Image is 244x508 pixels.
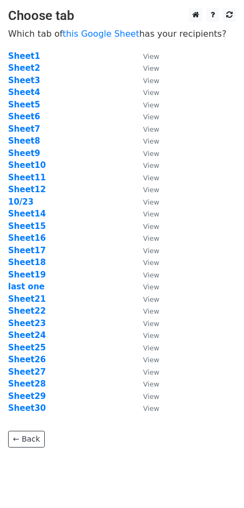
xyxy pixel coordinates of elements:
small: View [143,259,159,267]
a: View [132,173,159,182]
a: View [132,258,159,267]
a: View [132,136,159,146]
a: Sheet18 [8,258,46,267]
strong: Sheet16 [8,233,46,243]
a: Sheet26 [8,355,46,364]
a: View [132,403,159,413]
small: View [143,52,159,60]
small: View [143,101,159,109]
small: View [143,271,159,279]
a: Sheet7 [8,124,40,134]
small: View [143,380,159,388]
a: View [132,294,159,304]
a: View [132,221,159,231]
strong: Sheet19 [8,270,46,280]
a: View [132,233,159,243]
a: View [132,209,159,219]
a: last one [8,282,45,292]
a: View [132,355,159,364]
a: View [132,343,159,353]
a: View [132,63,159,73]
a: Sheet30 [8,403,46,413]
a: Sheet6 [8,112,40,121]
a: Sheet28 [8,379,46,389]
a: View [132,87,159,97]
small: View [143,234,159,242]
a: Sheet17 [8,246,46,255]
a: Sheet24 [8,330,46,340]
small: View [143,283,159,291]
small: View [143,137,159,145]
a: Sheet21 [8,294,46,304]
small: View [143,77,159,85]
a: View [132,148,159,158]
strong: 10/23 [8,197,33,207]
a: View [132,379,159,389]
a: View [132,185,159,194]
a: View [132,367,159,377]
a: Sheet5 [8,100,40,110]
small: View [143,150,159,158]
a: Sheet10 [8,160,46,170]
a: Sheet1 [8,51,40,61]
small: View [143,198,159,206]
small: View [143,174,159,182]
a: ← Back [8,431,45,448]
a: View [132,100,159,110]
a: View [132,391,159,401]
small: View [143,320,159,328]
a: View [132,270,159,280]
small: View [143,125,159,133]
small: View [143,210,159,218]
a: Sheet8 [8,136,40,146]
a: View [132,160,159,170]
small: View [143,89,159,97]
a: Sheet4 [8,87,40,97]
small: View [143,247,159,255]
a: Sheet2 [8,63,40,73]
small: View [143,404,159,412]
a: View [132,319,159,328]
a: Sheet3 [8,76,40,85]
h3: Choose tab [8,8,236,24]
small: View [143,64,159,72]
a: View [132,246,159,255]
a: Sheet11 [8,173,46,182]
a: View [132,112,159,121]
strong: Sheet23 [8,319,46,328]
a: Sheet27 [8,367,46,377]
strong: Sheet25 [8,343,46,353]
small: View [143,295,159,303]
small: View [143,344,159,352]
a: Sheet29 [8,391,46,401]
small: View [143,392,159,401]
small: View [143,113,159,121]
small: View [143,331,159,340]
a: Sheet22 [8,306,46,316]
a: View [132,197,159,207]
a: View [132,330,159,340]
a: Sheet15 [8,221,46,231]
a: Sheet12 [8,185,46,194]
a: View [132,282,159,292]
a: Sheet14 [8,209,46,219]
